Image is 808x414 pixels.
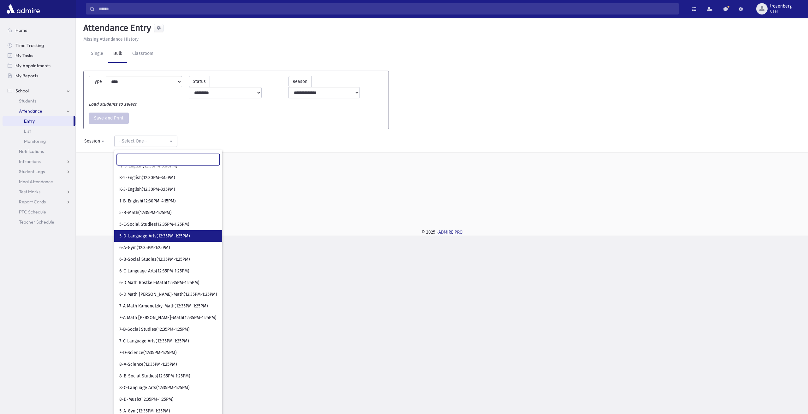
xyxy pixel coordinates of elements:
label: Reason [288,76,312,87]
span: Entry [24,118,35,124]
span: 6-C-Language Arts(12:35PM-1:25PM) [119,268,189,274]
h5: Attendance Entry [81,23,151,33]
span: Meal Attendance [19,179,53,184]
span: 7-C-Language Arts(12:35PM-1:25PM) [119,338,189,344]
span: My Reports [15,73,38,79]
button: Save and Print [89,113,129,124]
span: Students [19,98,36,104]
a: Attendance [3,106,75,116]
span: Test Marks [19,189,40,195]
span: Notifications [19,149,44,154]
div: Session [84,138,100,144]
a: School [3,86,75,96]
div: --Select One-- [118,138,168,144]
a: My Tasks [3,50,75,61]
span: Report Cards [19,199,46,205]
a: Meal Attendance [3,177,75,187]
div: Load students to select [86,101,387,108]
span: K-3-English(12:30PM-3:15PM) [119,186,175,193]
span: Teacher Schedule [19,219,54,225]
span: 7-D-Science(12:35PM-1:25PM) [119,350,177,356]
a: List [3,126,75,136]
img: AdmirePro [5,3,41,15]
span: lrosenberg [770,4,792,9]
a: Infractions [3,156,75,166]
span: 7-B-Social Studies(12:35PM-1:25PM) [119,326,190,333]
a: Home [3,25,75,35]
span: School [15,88,29,94]
span: Infractions [19,159,41,164]
span: 8-D-Music(12:35PM-1:25PM) [119,396,174,403]
span: 5-B-Math(12:35PM-1:25PM) [119,210,172,216]
a: Classroom [127,45,158,63]
span: 8-A-Science(12:35PM-1:25PM) [119,361,177,368]
a: Time Tracking [3,40,75,50]
span: 5-D-Language Arts(12:35PM-1:25PM) [119,233,190,239]
u: Missing Attendance History [83,37,139,42]
span: Monitoring [24,138,46,144]
a: Notifications [3,146,75,156]
span: 7-A Math Kamenetzky-Math(12:35PM-1:25PM) [119,303,208,309]
a: Bulk [108,45,127,63]
span: 8-B-Social Studies(12:35PM-1:25PM) [119,373,190,379]
label: Type [89,76,106,87]
span: Home [15,27,27,33]
span: List [24,128,31,134]
span: My Tasks [15,53,33,58]
input: Search [117,154,220,165]
button: --Select One-- [114,136,177,147]
button: Session [80,136,109,147]
a: PTC Schedule [3,207,75,217]
span: Attendance [19,108,42,114]
span: 5-C-Social Studies(12:35PM-1:25PM) [119,221,189,228]
span: 7-A Math [PERSON_NAME]-Math(12:35PM-1:25PM) [119,315,217,321]
span: User [770,9,792,14]
label: Status [189,76,210,87]
span: 6-D Math [PERSON_NAME]-Math(12:35PM-1:25PM) [119,291,217,298]
span: 8-C-Language Arts(12:35PM-1:25PM) [119,385,190,391]
a: Report Cards [3,197,75,207]
a: ADMIRE PRO [438,230,463,235]
span: 1-B-English(12:30PM-4:15PM) [119,198,176,204]
a: My Reports [3,71,75,81]
a: Single [86,45,108,63]
span: N-5-English(12:30PM-3:00PM) [119,163,177,169]
span: 6-A-Gym(12:35PM-1:25PM) [119,245,170,251]
a: Entry [3,116,74,126]
span: My Appointments [15,63,50,68]
a: Teacher Schedule [3,217,75,227]
a: Student Logs [3,166,75,177]
a: My Appointments [3,61,75,71]
a: Monitoring [3,136,75,146]
span: Student Logs [19,169,45,174]
span: K-2-English(12:30PM-3:15PM) [119,175,175,181]
span: 6-D Math Rostker-Math(12:35PM-1:25PM) [119,280,199,286]
span: 6-B-Social Studies(12:35PM-1:25PM) [119,256,190,263]
div: © 2025 - [86,229,798,236]
a: Missing Attendance History [81,37,139,42]
a: Test Marks [3,187,75,197]
input: Search [95,3,679,15]
a: Students [3,96,75,106]
span: Time Tracking [15,43,44,48]
span: PTC Schedule [19,209,46,215]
